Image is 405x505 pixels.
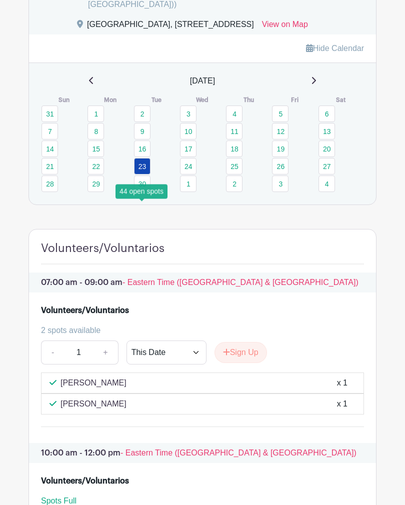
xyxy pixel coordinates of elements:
p: 10:00 am - 12:00 pm [29,443,376,463]
div: 44 open spots [115,184,167,198]
div: 2 spots available [41,324,356,336]
a: 11 [226,123,242,139]
a: 27 [318,158,335,174]
span: - Eastern Time ([GEOGRAPHIC_DATA] & [GEOGRAPHIC_DATA]) [120,448,356,457]
a: 5 [272,105,288,122]
th: Thu [225,95,271,105]
div: [GEOGRAPHIC_DATA], [STREET_ADDRESS] [87,18,254,34]
a: 3 [272,175,288,192]
a: 8 [87,123,104,139]
a: 4 [318,175,335,192]
a: 18 [226,140,242,157]
a: 7 [41,123,58,139]
th: Tue [133,95,179,105]
a: 28 [41,175,58,192]
a: 1 [180,175,196,192]
th: Sun [41,95,87,105]
a: 4 [226,105,242,122]
a: 2 [134,105,150,122]
a: 16 [134,140,150,157]
a: 25 [226,158,242,174]
a: 20 [318,140,335,157]
span: [DATE] [190,75,215,87]
a: 10 [180,123,196,139]
a: - [41,340,64,364]
a: 24 [180,158,196,174]
a: 31 [41,105,58,122]
span: Spots Full [41,496,76,505]
a: + [93,340,118,364]
th: Fri [271,95,317,105]
a: 21 [41,158,58,174]
span: - Eastern Time ([GEOGRAPHIC_DATA] & [GEOGRAPHIC_DATA]) [122,278,358,286]
a: 6 [318,105,335,122]
th: Wed [179,95,225,105]
a: 26 [272,158,288,174]
a: 12 [272,123,288,139]
p: [PERSON_NAME] [60,377,126,389]
div: x 1 [337,377,347,389]
a: 15 [87,140,104,157]
a: 30 [134,175,150,192]
a: 23 [134,158,150,174]
p: [PERSON_NAME] [60,398,126,410]
a: 2 [226,175,242,192]
a: View on Map [262,18,308,34]
h4: Volunteers/Voluntarios [41,241,164,255]
a: 29 [87,175,104,192]
a: 13 [318,123,335,139]
th: Mon [87,95,133,105]
p: 07:00 am - 09:00 am [29,272,376,292]
div: x 1 [337,398,347,410]
a: 1 [87,105,104,122]
a: 22 [87,158,104,174]
th: Sat [318,95,364,105]
a: 19 [272,140,288,157]
div: Volunteers/Voluntarios [41,475,129,487]
button: Sign Up [214,342,267,363]
a: 9 [134,123,150,139]
a: 17 [180,140,196,157]
a: 3 [180,105,196,122]
a: 14 [41,140,58,157]
div: Volunteers/Voluntarios [41,304,129,316]
a: Hide Calendar [306,44,364,52]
